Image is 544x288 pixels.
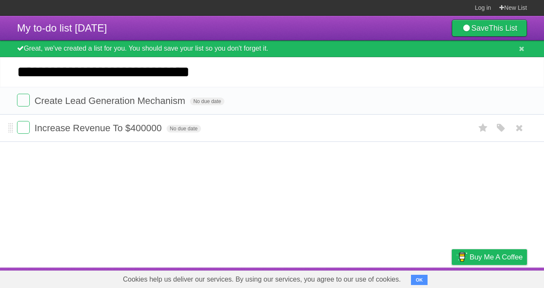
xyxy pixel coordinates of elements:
[17,94,30,107] label: Done
[411,275,428,285] button: OK
[452,20,527,37] a: SaveThis List
[452,249,527,265] a: Buy me a coffee
[34,123,164,133] span: Increase Revenue To $400000
[190,98,224,105] span: No due date
[17,22,107,34] span: My to-do list [DATE]
[34,95,187,106] span: Create Lead Generation Mechanism
[17,121,30,134] label: Done
[456,250,467,264] img: Buy me a coffee
[441,270,463,286] a: Privacy
[475,121,491,135] label: Star task
[167,125,201,132] span: No due date
[470,250,523,265] span: Buy me a coffee
[114,271,409,288] span: Cookies help us deliver our services. By using our services, you agree to our use of cookies.
[339,270,357,286] a: About
[367,270,401,286] a: Developers
[412,270,431,286] a: Terms
[489,24,517,32] b: This List
[473,270,527,286] a: Suggest a feature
